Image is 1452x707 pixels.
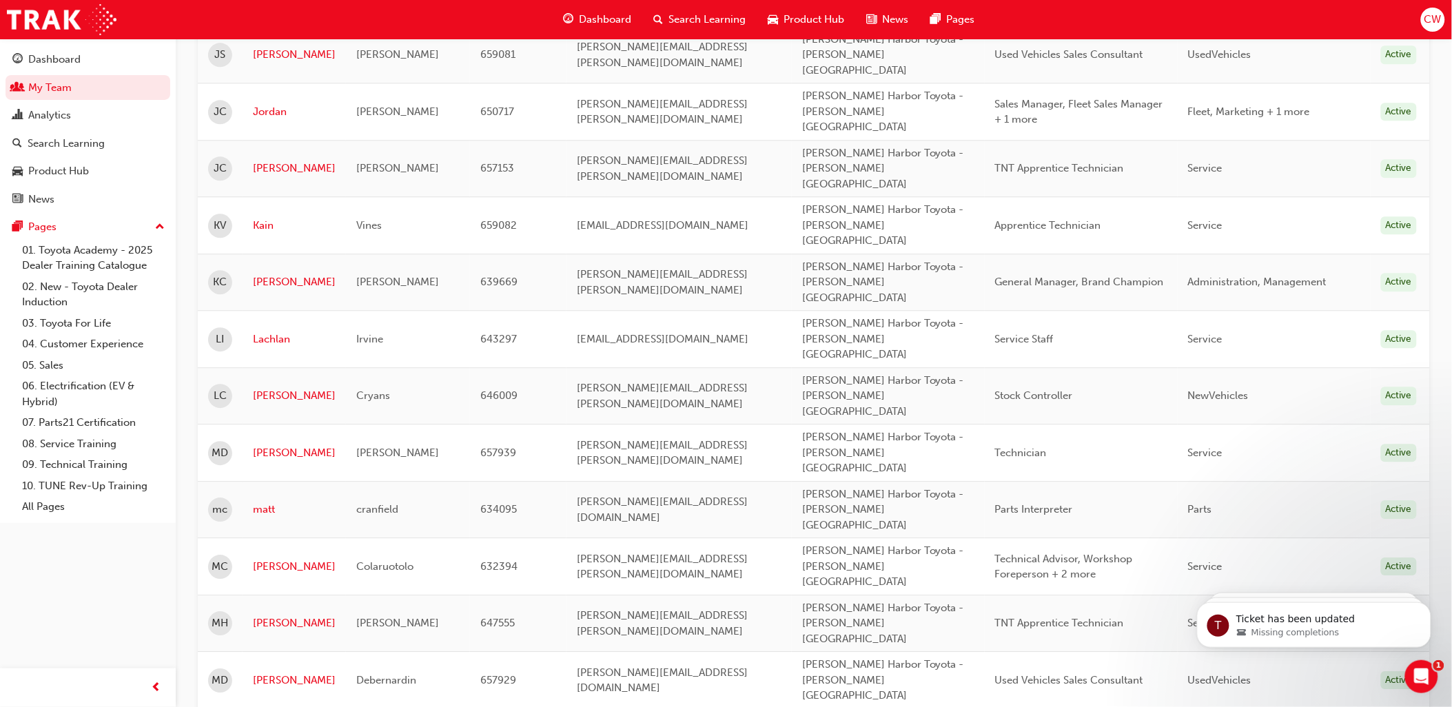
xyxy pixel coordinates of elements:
[12,138,22,150] span: search-icon
[215,47,226,63] span: JS
[995,98,1163,126] span: Sales Manager, Fleet Sales Manager + 1 more
[802,260,964,304] span: [PERSON_NAME] Harbor Toyota - [PERSON_NAME][GEOGRAPHIC_DATA]
[17,240,170,276] a: 01. Toyota Academy - 2025 Dealer Training Catalogue
[480,105,514,118] span: 650717
[995,219,1101,232] span: Apprentice Technician
[17,496,170,518] a: All Pages
[577,333,748,345] span: [EMAIL_ADDRESS][DOMAIN_NAME]
[356,219,382,232] span: Vines
[930,11,941,28] span: pages-icon
[480,333,517,345] span: 643297
[28,52,81,68] div: Dashboard
[7,4,116,35] img: Trak
[17,454,170,475] a: 09. Technical Training
[1188,105,1310,118] span: Fleet, Marketing + 1 more
[995,333,1054,345] span: Service Staff
[480,674,516,686] span: 657929
[577,666,748,695] span: [PERSON_NAME][EMAIL_ADDRESS][DOMAIN_NAME]
[882,12,908,28] span: News
[757,6,855,34] a: car-iconProduct Hub
[6,47,170,72] a: Dashboard
[356,162,439,174] span: [PERSON_NAME]
[253,615,336,631] a: [PERSON_NAME]
[1381,159,1417,178] div: Active
[253,274,336,290] a: [PERSON_NAME]
[995,553,1133,581] span: Technical Advisor, Workshop Foreperson + 2 more
[1188,276,1327,288] span: Administration, Management
[577,98,748,126] span: [PERSON_NAME][EMAIL_ADDRESS][PERSON_NAME][DOMAIN_NAME]
[356,560,413,573] span: Colaruotolo
[802,658,964,701] span: [PERSON_NAME] Harbor Toyota - [PERSON_NAME][GEOGRAPHIC_DATA]
[28,192,54,207] div: News
[216,331,225,347] span: LI
[802,317,964,360] span: [PERSON_NAME] Harbor Toyota - [PERSON_NAME][GEOGRAPHIC_DATA]
[17,376,170,412] a: 06. Electrification (EV & Hybrid)
[213,502,228,518] span: mc
[784,12,844,28] span: Product Hub
[480,389,518,402] span: 646009
[253,559,336,575] a: [PERSON_NAME]
[1188,447,1223,459] span: Service
[253,673,336,688] a: [PERSON_NAME]
[995,503,1073,515] span: Parts Interpreter
[28,219,57,235] div: Pages
[12,221,23,234] span: pages-icon
[152,679,162,697] span: prev-icon
[802,147,964,190] span: [PERSON_NAME] Harbor Toyota - [PERSON_NAME][GEOGRAPHIC_DATA]
[1381,444,1417,462] div: Active
[577,609,748,637] span: [PERSON_NAME][EMAIL_ADDRESS][PERSON_NAME][DOMAIN_NAME]
[1188,674,1251,686] span: UsedVehicles
[6,187,170,212] a: News
[28,163,89,179] div: Product Hub
[1188,389,1249,402] span: NewVehicles
[802,90,964,133] span: [PERSON_NAME] Harbor Toyota - [PERSON_NAME][GEOGRAPHIC_DATA]
[17,355,170,376] a: 05. Sales
[17,475,170,497] a: 10. TUNE Rev-Up Training
[214,161,227,176] span: JC
[995,48,1143,61] span: Used Vehicles Sales Consultant
[356,503,398,515] span: cranfield
[1176,573,1452,670] iframe: Intercom notifications message
[1188,48,1251,61] span: UsedVehicles
[995,674,1143,686] span: Used Vehicles Sales Consultant
[6,75,170,101] a: My Team
[6,214,170,240] button: Pages
[577,439,748,467] span: [PERSON_NAME][EMAIL_ADDRESS][PERSON_NAME][DOMAIN_NAME]
[855,6,919,34] a: news-iconNews
[1188,219,1223,232] span: Service
[1381,330,1417,349] div: Active
[253,445,336,461] a: [PERSON_NAME]
[768,11,778,28] span: car-icon
[253,47,336,63] a: [PERSON_NAME]
[995,162,1124,174] span: TNT Apprentice Technician
[12,82,23,94] span: people-icon
[995,447,1047,459] span: Technician
[1188,560,1223,573] span: Service
[1188,162,1223,174] span: Service
[12,110,23,122] span: chart-icon
[214,274,227,290] span: KC
[212,615,229,631] span: MH
[12,54,23,66] span: guage-icon
[577,553,748,581] span: [PERSON_NAME][EMAIL_ADDRESS][PERSON_NAME][DOMAIN_NAME]
[1421,8,1445,32] button: CW
[802,203,964,247] span: [PERSON_NAME] Harbor Toyota - [PERSON_NAME][GEOGRAPHIC_DATA]
[802,488,964,531] span: [PERSON_NAME] Harbor Toyota - [PERSON_NAME][GEOGRAPHIC_DATA]
[212,559,229,575] span: MC
[356,617,439,629] span: [PERSON_NAME]
[577,154,748,183] span: [PERSON_NAME][EMAIL_ADDRESS][PERSON_NAME][DOMAIN_NAME]
[12,194,23,206] span: news-icon
[480,162,514,174] span: 657153
[577,382,748,410] span: [PERSON_NAME][EMAIL_ADDRESS][PERSON_NAME][DOMAIN_NAME]
[356,105,439,118] span: [PERSON_NAME]
[1381,45,1417,64] div: Active
[802,431,964,474] span: [PERSON_NAME] Harbor Toyota - [PERSON_NAME][GEOGRAPHIC_DATA]
[253,104,336,120] a: Jordan
[6,131,170,156] a: Search Learning
[563,11,573,28] span: guage-icon
[356,48,439,61] span: [PERSON_NAME]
